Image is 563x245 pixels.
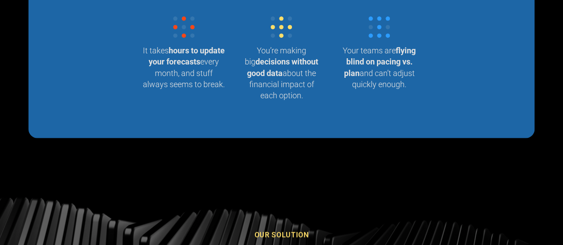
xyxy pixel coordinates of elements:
strong: flying blind on pacing vs. plan [344,46,416,77]
strong: hours to update your forecasts [149,46,225,66]
p: You’re making big about the financial impact of each option. [240,45,323,101]
p: It takes every month, and stuff always seems to break. [142,45,226,90]
strong: decisions without good data [247,57,318,77]
span: our soluTION [255,231,309,239]
p: Your teams are and can’t adjust quickly enough. [337,45,421,90]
